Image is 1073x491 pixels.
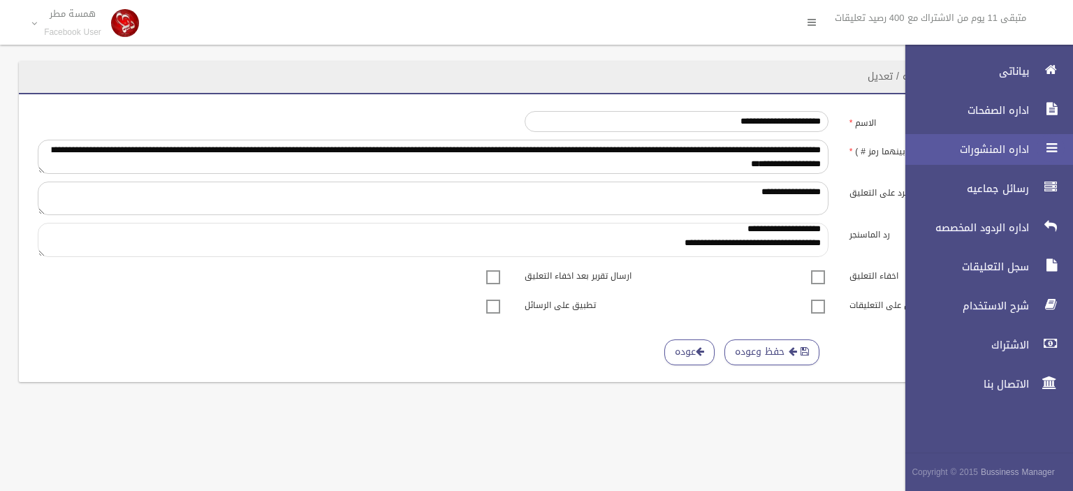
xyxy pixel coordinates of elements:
[893,56,1073,87] a: بياناتى
[839,223,1001,242] label: رد الماسنجر
[893,221,1033,235] span: اداره الردود المخصصه
[893,338,1033,352] span: الاشتراك
[839,182,1001,201] label: الرد على التعليق
[893,299,1033,313] span: شرح الاستخدام
[981,464,1055,480] strong: Bussiness Manager
[893,377,1033,391] span: الاتصال بنا
[893,173,1073,204] a: رسائل جماعيه
[839,140,1001,159] label: كلمات البحث(بينهما رمز # )
[724,339,819,365] button: حفظ وعوده
[893,369,1073,400] a: الاتصال بنا
[664,339,715,365] a: عوده
[839,265,1001,284] label: اخفاء التعليق
[912,464,978,480] span: Copyright © 2015
[893,103,1033,117] span: اداره الصفحات
[893,260,1033,274] span: سجل التعليقات
[44,27,101,38] small: Facebook User
[893,212,1073,243] a: اداره الردود المخصصه
[893,134,1073,165] a: اداره المنشورات
[514,293,676,313] label: تطبيق على الرسائل
[893,95,1073,126] a: اداره الصفحات
[893,182,1033,196] span: رسائل جماعيه
[893,142,1033,156] span: اداره المنشورات
[851,63,1009,90] header: اداره الردود المخصصه / تعديل
[44,8,101,19] p: همسة مطر
[893,330,1073,360] a: الاشتراك
[893,291,1073,321] a: شرح الاستخدام
[839,111,1001,131] label: الاسم
[514,265,676,284] label: ارسال تقرير بعد اخفاء التعليق
[839,293,1001,313] label: تطبيق على التعليقات
[893,64,1033,78] span: بياناتى
[893,251,1073,282] a: سجل التعليقات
